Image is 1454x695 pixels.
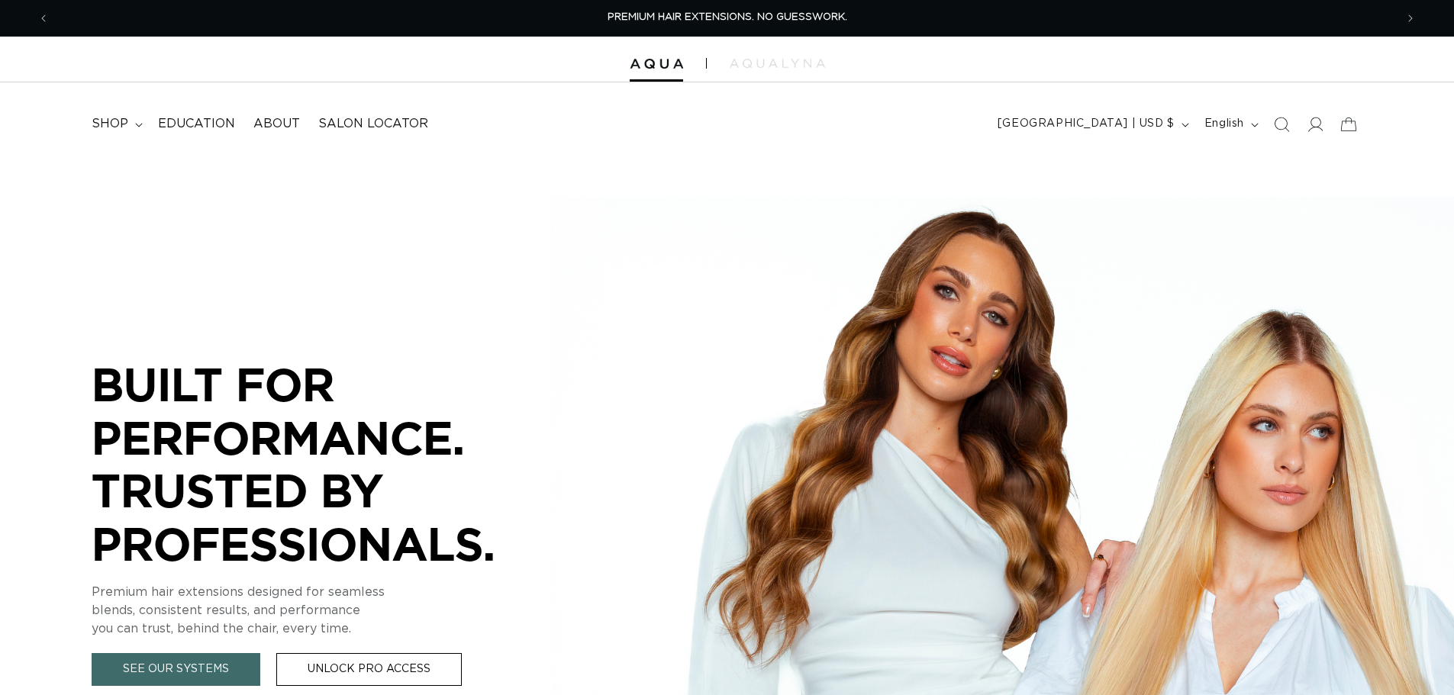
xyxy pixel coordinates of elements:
img: Aqua Hair Extensions [630,59,683,69]
span: Education [158,116,235,132]
a: Unlock Pro Access [276,653,462,686]
span: Salon Locator [318,116,428,132]
button: Next announcement [1394,4,1427,33]
span: shop [92,116,128,132]
button: English [1195,110,1265,139]
a: About [244,107,309,141]
a: See Our Systems [92,653,260,686]
span: English [1204,116,1244,132]
span: PREMIUM HAIR EXTENSIONS. NO GUESSWORK. [608,12,847,22]
span: About [253,116,300,132]
p: Premium hair extensions designed for seamless blends, consistent results, and performance you can... [92,583,550,638]
img: aqualyna.com [730,59,825,68]
a: Education [149,107,244,141]
summary: Search [1265,108,1298,141]
a: Salon Locator [309,107,437,141]
p: BUILT FOR PERFORMANCE. TRUSTED BY PROFESSIONALS. [92,358,550,570]
span: [GEOGRAPHIC_DATA] | USD $ [998,116,1175,132]
button: [GEOGRAPHIC_DATA] | USD $ [988,110,1195,139]
summary: shop [82,107,149,141]
button: Previous announcement [27,4,60,33]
